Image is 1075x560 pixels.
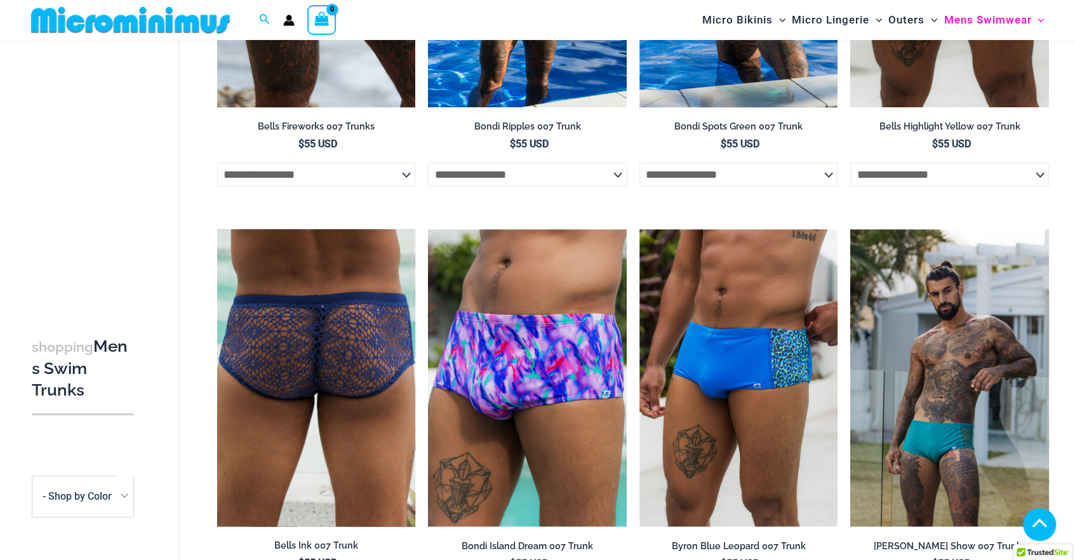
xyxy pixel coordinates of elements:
a: Byron Jade Show 007 Trunks 08Byron Jade Show 007 Trunks 09Byron Jade Show 007 Trunks 09 [850,229,1049,527]
a: Bondi Island Dream 007 Trunk [428,540,627,557]
span: $ [298,138,304,150]
img: Byron Jade Show 007 Trunks 08 [850,229,1049,527]
h2: [PERSON_NAME] Show 007 Trunks [850,540,1049,552]
h2: Byron Blue Leopard 007 Trunk [639,540,838,552]
a: Bells Ink 007 Trunk [217,540,416,556]
a: Mens SwimwearMenu ToggleMenu Toggle [940,4,1047,36]
h2: Bondi Ripples 007 Trunk [428,121,627,133]
img: Byron Blue Leopard 007 Trunk 11 [639,229,838,527]
span: $ [721,138,726,150]
h2: Bells Fireworks 007 Trunks [217,121,416,133]
a: Byron Blue Leopard 007 Trunk 11Byron Blue Leopard 007 Trunk 12Byron Blue Leopard 007 Trunk 12 [639,229,838,527]
a: Bondi Ripples 007 Trunk [428,121,627,137]
span: $ [932,138,938,150]
a: Account icon link [283,15,295,26]
a: OutersMenu ToggleMenu Toggle [885,4,940,36]
a: Byron Blue Leopard 007 Trunk [639,540,838,557]
a: Micro BikinisMenu ToggleMenu Toggle [699,4,789,36]
a: Bondi Spots Green 007 Trunk [639,121,838,137]
span: Outers [888,4,925,36]
h2: Bells Ink 007 Trunk [217,540,416,552]
bdi: 55 USD [510,138,549,150]
span: Menu Toggle [1031,4,1044,36]
span: $ [510,138,516,150]
iframe: TrustedSite Certified [32,43,146,297]
span: - Shop by Color [32,476,134,517]
a: View Shopping Cart, empty [307,5,337,34]
a: Search icon link [259,12,270,28]
span: Menu Toggle [925,4,937,36]
span: Menu Toggle [773,4,785,36]
h2: Bondi Spots Green 007 Trunk [639,121,838,133]
img: MM SHOP LOGO FLAT [26,6,235,34]
span: shopping [32,339,93,355]
a: [PERSON_NAME] Show 007 Trunks [850,540,1049,557]
a: Bells Fireworks 007 Trunks [217,121,416,137]
nav: Site Navigation [697,2,1050,38]
span: Menu Toggle [869,4,882,36]
span: Micro Lingerie [792,4,869,36]
bdi: 55 USD [298,138,337,150]
h2: Bondi Island Dream 007 Trunk [428,540,627,552]
h2: Bells Highlight Yellow 007 Trunk [850,121,1049,133]
img: Bells Ink 007 Trunk 11 [217,229,416,526]
span: Micro Bikinis [702,4,773,36]
img: Bondi Island Dream 007 Trunk 01 [428,229,627,527]
bdi: 55 USD [932,138,971,150]
span: Mens Swimwear [944,4,1031,36]
span: - Shop by Color [43,490,112,502]
a: Bondi Island Dream 007 Trunk 01Bondi Island Dream 007 Trunk 03Bondi Island Dream 007 Trunk 03 [428,229,627,527]
a: Bells Highlight Yellow 007 Trunk [850,121,1049,137]
h3: Mens Swim Trunks [32,336,134,401]
a: Bells Ink 007 Trunk 10Bells Ink 007 Trunk 11Bells Ink 007 Trunk 11 [217,229,416,526]
a: Micro LingerieMenu ToggleMenu Toggle [789,4,885,36]
span: - Shop by Color [32,476,133,517]
bdi: 55 USD [721,138,759,150]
